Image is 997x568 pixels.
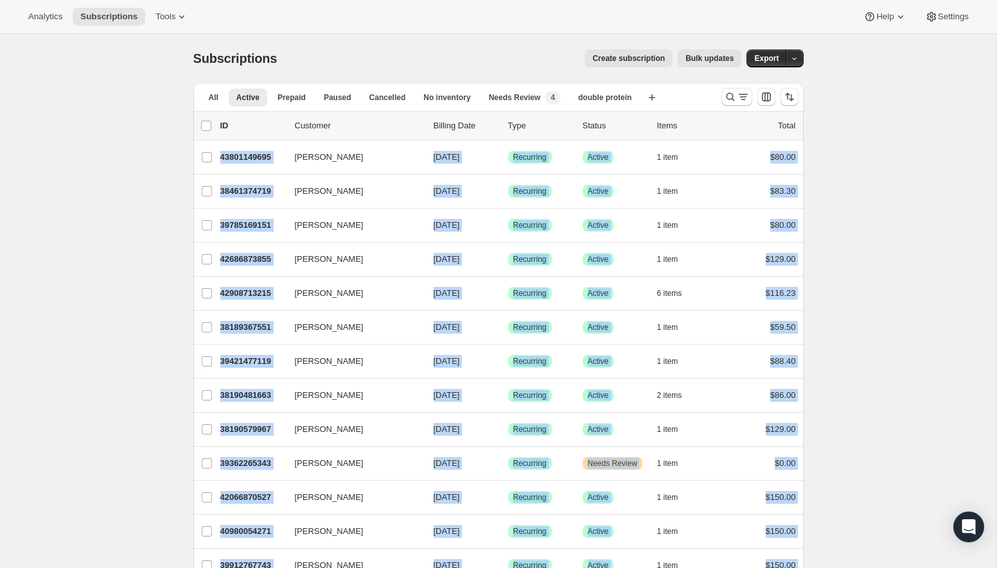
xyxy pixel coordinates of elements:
span: [PERSON_NAME] [295,423,364,436]
p: 38461374719 [220,185,285,198]
button: [PERSON_NAME] [287,351,416,372]
div: 43801149695[PERSON_NAME][DATE]SuccessRecurringSuccessActive1 item$80.00 [220,148,796,166]
p: 42066870527 [220,491,285,504]
button: Subscriptions [73,8,145,26]
span: Active [588,186,609,196]
span: 1 item [657,458,678,469]
span: 1 item [657,322,678,332]
div: IDCustomerBilling DateTypeStatusItemsTotal [220,119,796,132]
span: Active [588,220,609,230]
span: [DATE] [434,152,460,162]
p: 42908713215 [220,287,285,300]
div: 39362265343[PERSON_NAME][DATE]SuccessRecurringWarningNeeds Review1 item$0.00 [220,454,796,472]
button: Help [856,8,914,26]
span: Recurring [513,322,547,332]
span: Export [754,53,779,64]
span: 1 item [657,526,678,537]
button: 1 item [657,420,693,438]
span: Needs Review [489,92,541,103]
span: Recurring [513,220,547,230]
button: [PERSON_NAME] [287,283,416,304]
p: 38190579967 [220,423,285,436]
button: 1 item [657,250,693,268]
button: 1 item [657,454,693,472]
div: 42908713215[PERSON_NAME][DATE]SuccessRecurringSuccessActive6 items$116.23 [220,284,796,302]
span: [PERSON_NAME] [295,491,364,504]
button: [PERSON_NAME] [287,147,416,168]
button: 1 item [657,352,693,370]
button: [PERSON_NAME] [287,521,416,542]
p: ID [220,119,285,132]
button: Analytics [21,8,70,26]
span: $59.50 [770,322,796,332]
div: 42686873855[PERSON_NAME][DATE]SuccessRecurringSuccessActive1 item$129.00 [220,250,796,268]
p: Total [778,119,795,132]
div: 38190481663[PERSON_NAME][DATE]SuccessRecurringSuccessActive2 items$86.00 [220,386,796,404]
span: [PERSON_NAME] [295,389,364,402]
span: All [209,92,218,103]
span: $0.00 [775,458,796,468]
span: [PERSON_NAME] [295,287,364,300]
div: 39421477119[PERSON_NAME][DATE]SuccessRecurringSuccessActive1 item$88.40 [220,352,796,370]
span: [PERSON_NAME] [295,151,364,164]
span: Help [876,12,894,22]
span: Active [588,492,609,503]
span: 1 item [657,492,678,503]
p: 38190481663 [220,389,285,402]
span: $83.30 [770,186,796,196]
span: 6 items [657,288,682,298]
span: [DATE] [434,526,460,536]
button: 6 items [657,284,696,302]
span: [DATE] [434,458,460,468]
div: Type [508,119,572,132]
span: Subscriptions [193,51,278,65]
span: [PERSON_NAME] [295,185,364,198]
div: Items [657,119,721,132]
span: Active [236,92,260,103]
span: Active [588,526,609,537]
button: 1 item [657,522,693,540]
span: double protein [578,92,631,103]
span: Analytics [28,12,62,22]
span: No inventory [423,92,470,103]
button: [PERSON_NAME] [287,487,416,508]
span: 1 item [657,424,678,435]
button: 1 item [657,488,693,506]
button: Export [746,49,786,67]
span: 2 items [657,390,682,400]
span: [DATE] [434,356,460,366]
span: $129.00 [766,254,796,264]
div: 38189367551[PERSON_NAME][DATE]SuccessRecurringSuccessActive1 item$59.50 [220,318,796,336]
span: 1 item [657,356,678,366]
p: 39421477119 [220,355,285,368]
span: Active [588,356,609,366]
span: Prepaid [278,92,306,103]
span: Recurring [513,186,547,196]
button: [PERSON_NAME] [287,385,416,406]
span: 1 item [657,186,678,196]
button: Create new view [642,89,662,107]
button: Create subscription [585,49,673,67]
p: 39785169151 [220,219,285,232]
span: [DATE] [434,492,460,502]
button: 2 items [657,386,696,404]
span: 1 item [657,254,678,264]
span: Recurring [513,288,547,298]
button: 1 item [657,318,693,336]
span: $150.00 [766,526,796,536]
div: 39785169151[PERSON_NAME][DATE]SuccessRecurringSuccessActive1 item$80.00 [220,216,796,234]
span: Recurring [513,152,547,162]
p: 43801149695 [220,151,285,164]
span: [DATE] [434,424,460,434]
span: Active [588,254,609,264]
span: 1 item [657,152,678,162]
span: Cancelled [369,92,406,103]
span: [DATE] [434,254,460,264]
span: $150.00 [766,492,796,502]
button: [PERSON_NAME] [287,181,416,202]
span: Active [588,390,609,400]
button: [PERSON_NAME] [287,317,416,338]
p: Billing Date [434,119,498,132]
p: 40980054271 [220,525,285,538]
span: Active [588,152,609,162]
